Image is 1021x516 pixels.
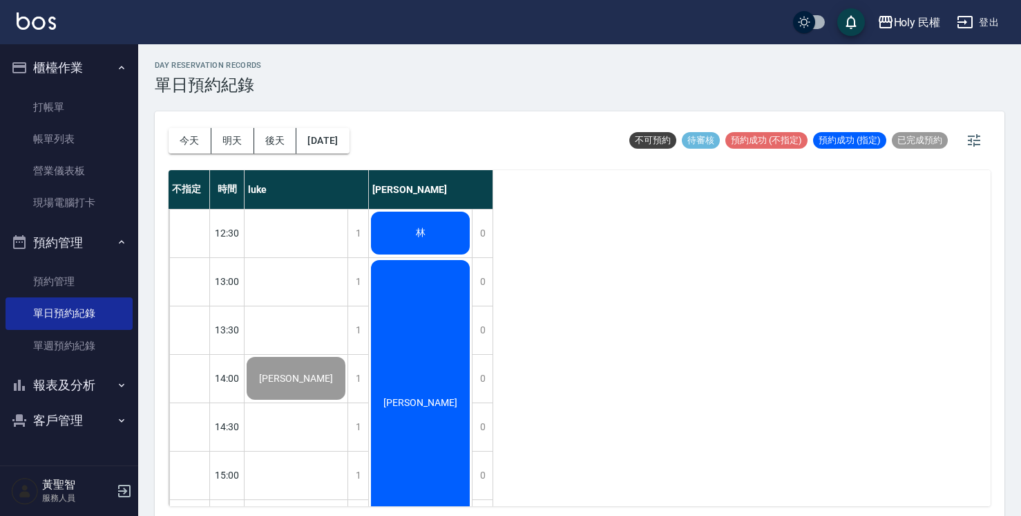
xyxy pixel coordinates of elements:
[6,367,133,403] button: 報表及分析
[6,155,133,187] a: 營業儀表板
[347,306,368,354] div: 1
[210,354,245,403] div: 14:00
[17,12,56,30] img: Logo
[725,134,808,147] span: 預約成功 (不指定)
[347,355,368,403] div: 1
[254,128,297,154] button: 後天
[296,128,349,154] button: [DATE]
[155,61,262,70] h2: day Reservation records
[472,306,493,354] div: 0
[6,187,133,219] a: 現場電腦打卡
[894,14,941,31] div: Holy 民權
[347,258,368,306] div: 1
[211,128,254,154] button: 明天
[6,330,133,362] a: 單週預約紀錄
[472,403,493,451] div: 0
[6,297,133,329] a: 單日預約紀錄
[256,373,336,384] span: [PERSON_NAME]
[42,492,113,504] p: 服務人員
[155,75,262,95] h3: 單日預約紀錄
[42,478,113,492] h5: 黃聖智
[472,452,493,499] div: 0
[837,8,865,36] button: save
[472,210,493,257] div: 0
[347,210,368,257] div: 1
[210,209,245,257] div: 12:30
[472,258,493,306] div: 0
[629,134,676,147] span: 不可預約
[11,477,39,505] img: Person
[6,50,133,86] button: 櫃檯作業
[210,170,245,209] div: 時間
[210,451,245,499] div: 15:00
[951,10,1004,35] button: 登出
[347,452,368,499] div: 1
[347,403,368,451] div: 1
[872,8,946,37] button: Holy 民權
[245,170,369,209] div: luke
[472,355,493,403] div: 0
[381,397,460,408] span: [PERSON_NAME]
[210,257,245,306] div: 13:00
[169,170,210,209] div: 不指定
[210,306,245,354] div: 13:30
[813,134,886,147] span: 預約成功 (指定)
[6,225,133,261] button: 預約管理
[413,227,428,239] span: 林
[6,123,133,155] a: 帳單列表
[169,128,211,154] button: 今天
[6,266,133,297] a: 預約管理
[210,403,245,451] div: 14:30
[6,91,133,123] a: 打帳單
[369,170,493,209] div: [PERSON_NAME]
[682,134,720,147] span: 待審核
[892,134,948,147] span: 已完成預約
[6,403,133,439] button: 客戶管理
